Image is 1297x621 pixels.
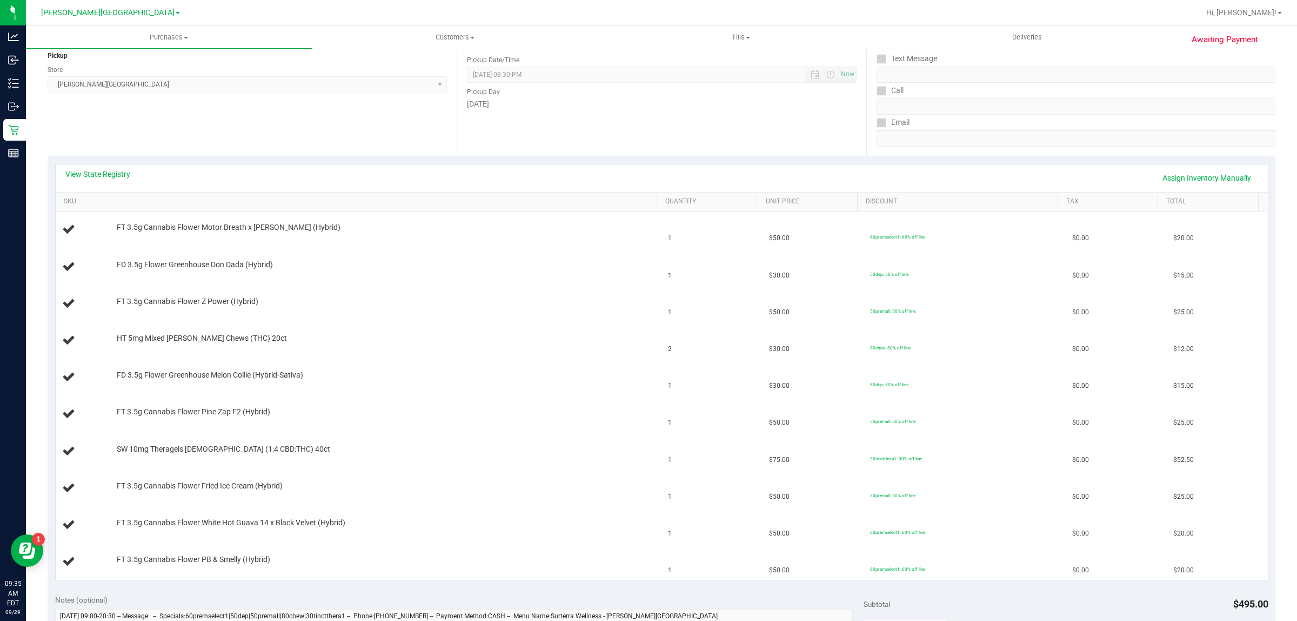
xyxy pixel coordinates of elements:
span: $52.50 [1173,455,1194,465]
span: Purchases [26,32,312,42]
span: Notes (optional) [55,596,108,604]
label: Pickup Day [467,87,500,97]
span: $25.00 [1173,307,1194,318]
span: $15.00 [1173,270,1194,281]
span: 1 [668,528,672,539]
span: $0.00 [1072,307,1089,318]
span: 1 [668,270,672,281]
label: Pickup Date/Time [467,55,519,65]
a: Unit Price [766,197,853,206]
a: Purchases [26,26,312,49]
span: $25.00 [1173,418,1194,428]
span: 50dep: 50% off line [870,382,908,387]
span: $25.00 [1173,492,1194,502]
strong: Pickup [48,52,68,60]
span: 50dep: 50% off line [870,272,908,277]
a: Customers [312,26,598,49]
div: [DATE] [467,98,856,110]
span: FD 3.5g Flower Greenhouse Melon Collie (Hybrid-Sativa) [117,370,303,380]
span: 1 [668,455,672,465]
span: 1 [668,492,672,502]
a: View State Registry [65,169,130,180]
label: Email [877,115,910,130]
label: Call [877,83,904,98]
span: $0.00 [1072,270,1089,281]
span: 1 [668,307,672,318]
span: 1 [668,381,672,391]
span: 60premselect1: 60% off line [870,234,925,240]
span: [PERSON_NAME][GEOGRAPHIC_DATA] [41,8,175,17]
span: 50premall: 50% off line [870,419,915,424]
span: $0.00 [1072,455,1089,465]
input: Format: (999) 999-9999 [877,67,1275,83]
span: 1 [668,418,672,428]
span: $75.00 [769,455,790,465]
a: Tax [1066,197,1154,206]
span: FD 3.5g Flower Greenhouse Don Dada (Hybrid) [117,260,273,270]
a: Quantity [665,197,753,206]
span: Subtotal [864,600,890,609]
a: Deliveries [884,26,1170,49]
span: $50.00 [769,418,790,428]
inline-svg: Inventory [8,78,19,89]
span: $15.00 [1173,381,1194,391]
span: $0.00 [1072,565,1089,576]
span: FT 3.5g Cannabis Flower White Hot Guava 14 x Black Velvet (Hybrid) [117,518,345,528]
span: $30.00 [769,270,790,281]
a: Total [1166,197,1254,206]
span: $30.00 [769,344,790,354]
label: Text Message [877,51,937,67]
a: Assign Inventory Manually [1155,169,1258,187]
span: $0.00 [1072,233,1089,243]
span: 2 [668,344,672,354]
label: Store [48,65,63,75]
span: SW 10mg Theragels [DEMOGRAPHIC_DATA] (1:4 CBD:THC) 40ct [117,444,330,454]
span: FT 3.5g Cannabis Flower PB & Smelly (Hybrid) [117,554,270,565]
inline-svg: Retail [8,124,19,135]
span: $0.00 [1072,418,1089,428]
span: $12.00 [1173,344,1194,354]
a: Tills [598,26,884,49]
span: $50.00 [769,492,790,502]
span: Awaiting Payment [1192,34,1258,46]
span: 30tinctthera1: 30% off line [870,456,922,461]
span: $50.00 [769,565,790,576]
span: FT 3.5g Cannabis Flower Fried Ice Cream (Hybrid) [117,481,283,491]
span: Deliveries [998,32,1057,42]
span: $495.00 [1233,598,1268,610]
span: FT 3.5g Cannabis Flower Motor Breath x [PERSON_NAME] (Hybrid) [117,222,340,233]
iframe: Resource center [11,534,43,567]
a: SKU [64,197,653,206]
span: FT 3.5g Cannabis Flower Pine Zap F2 (Hybrid) [117,407,270,417]
span: $0.00 [1072,344,1089,354]
inline-svg: Analytics [8,31,19,42]
span: $20.00 [1173,565,1194,576]
span: $20.00 [1173,528,1194,539]
p: 09:35 AM EDT [5,579,21,608]
span: 1 [668,233,672,243]
span: HT 5mg Mixed [PERSON_NAME] Chews (THC) 20ct [117,333,287,343]
span: 50premall: 50% off line [870,493,915,498]
span: $30.00 [769,381,790,391]
span: 60premselect1: 60% off line [870,530,925,535]
inline-svg: Inbound [8,55,19,65]
span: Tills [598,32,883,42]
span: 80chew: 80% off line [870,345,911,351]
input: Format: (999) 999-9999 [877,98,1275,115]
inline-svg: Outbound [8,101,19,112]
span: $50.00 [769,233,790,243]
span: Customers [312,32,597,42]
span: $50.00 [769,528,790,539]
p: 09/29 [5,608,21,616]
span: 60premselect1: 60% off line [870,566,925,572]
span: $0.00 [1072,528,1089,539]
span: FT 3.5g Cannabis Flower Z Power (Hybrid) [117,296,258,307]
span: 50premall: 50% off line [870,308,915,314]
inline-svg: Reports [8,148,19,158]
span: $0.00 [1072,381,1089,391]
span: $20.00 [1173,233,1194,243]
span: $0.00 [1072,492,1089,502]
span: 1 [668,565,672,576]
a: Discount [866,197,1053,206]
